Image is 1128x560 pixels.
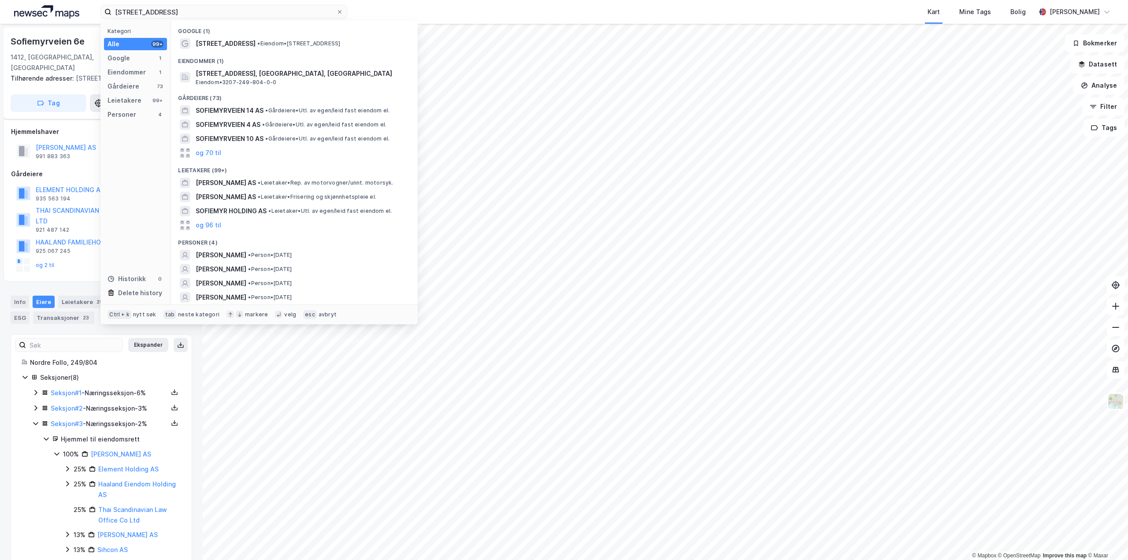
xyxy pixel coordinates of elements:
div: Hjemmel til eiendomsrett [61,434,181,445]
span: • [258,193,260,200]
div: Gårdeiere [108,81,139,92]
div: Seksjoner ( 8 ) [40,372,181,383]
span: [PERSON_NAME] [196,292,246,303]
div: 4 [156,111,163,118]
span: • [257,40,260,47]
span: [PERSON_NAME] AS [196,178,256,188]
div: Eiendommer (1) [171,51,418,67]
span: • [265,107,268,114]
div: Leietakere (99+) [171,160,418,176]
div: Alle [108,39,119,49]
span: SOFIEMYRVEIEN 14 AS [196,105,263,116]
button: Analyse [1073,77,1124,94]
span: • [248,294,251,300]
div: 25% [74,464,86,475]
div: Leietakere [58,296,108,308]
button: Filter [1082,98,1124,115]
button: Tags [1083,119,1124,137]
div: tab [163,310,177,319]
div: - Næringsseksjon - 3% [51,403,168,414]
span: • [262,121,265,128]
span: Person • [DATE] [248,280,292,287]
span: Person • [DATE] [248,294,292,301]
div: [STREET_ADDRESS] [11,73,185,84]
div: 1412, [GEOGRAPHIC_DATA], [GEOGRAPHIC_DATA] [11,52,135,73]
div: markere [245,311,268,318]
a: Sihcon AS [97,546,128,553]
div: avbryt [319,311,337,318]
button: Bokmerker [1065,34,1124,52]
div: Bolig [1010,7,1026,17]
div: 99+ [151,41,163,48]
div: [PERSON_NAME] [1050,7,1100,17]
span: Gårdeiere • Utl. av egen/leid fast eiendom el. [265,135,390,142]
a: Improve this map [1043,553,1087,559]
button: og 70 til [196,148,221,158]
div: Kategori [108,28,167,34]
span: • [258,179,260,186]
div: Google [108,53,130,63]
input: Søk [26,338,122,352]
div: - Næringsseksjon - 6% [51,388,168,398]
div: 99+ [151,97,163,104]
div: Info [11,296,29,308]
span: Eiendom • 3207-249-804-0-0 [196,79,276,86]
img: Z [1107,393,1124,410]
div: Leietakere [108,95,141,106]
span: Leietaker • Frisering og skjønnhetspleie el. [258,193,376,200]
button: Tag [11,94,86,112]
a: Seksjon#1 [51,389,82,397]
div: Eiendommer [108,67,146,78]
div: Eiere [33,296,55,308]
div: 935 563 194 [36,195,70,202]
div: Sofiemyrveien 6e [11,34,86,48]
span: SOFIEMYR HOLDING AS [196,206,267,216]
div: 1 [156,69,163,76]
span: • [268,208,271,214]
div: Transaksjoner [33,312,94,324]
div: 991 883 363 [36,153,70,160]
span: Leietaker • Rep. av motorvogner/unnt. motorsyk. [258,179,393,186]
span: [STREET_ADDRESS], [GEOGRAPHIC_DATA], [GEOGRAPHIC_DATA] [196,68,407,79]
div: esc [303,310,317,319]
div: 25% [74,479,86,490]
div: neste kategori [178,311,219,318]
a: Mapbox [972,553,996,559]
div: 25% [74,504,86,515]
a: Element Holding AS [98,465,159,473]
div: 13% [74,545,85,555]
span: [PERSON_NAME] [196,278,246,289]
div: Chat Widget [1084,518,1128,560]
span: [PERSON_NAME] [196,250,246,260]
button: Ekspander [128,338,168,352]
span: Gårdeiere • Utl. av egen/leid fast eiendom el. [265,107,390,114]
div: Nordre Follo, 249/804 [30,357,181,368]
span: Person • [DATE] [248,252,292,259]
a: Seksjon#2 [51,404,83,412]
div: Personer [108,109,136,120]
a: [PERSON_NAME] AS [97,531,158,538]
div: 29 [95,297,105,306]
div: Hjemmelshaver [11,126,192,137]
div: 100% [63,449,79,460]
span: • [265,135,268,142]
div: Ctrl + k [108,310,131,319]
span: [PERSON_NAME] [196,264,246,274]
div: Delete history [118,288,162,298]
button: Datasett [1071,56,1124,73]
span: • [248,280,251,286]
span: SOFIEMYRVEIEN 4 AS [196,119,260,130]
div: ESG [11,312,30,324]
div: velg [284,311,296,318]
div: Personer (4) [171,232,418,248]
div: 23 [81,313,91,322]
div: - Næringsseksjon - 2% [51,419,168,429]
div: Mine Tags [959,7,991,17]
span: Leietaker • Utl. av egen/leid fast eiendom el. [268,208,392,215]
a: Thai Scandinavian Law Office Co Ltd [98,506,167,524]
div: Historikk [108,274,146,284]
input: Søk på adresse, matrikkel, gårdeiere, leietakere eller personer [111,5,336,19]
div: nytt søk [133,311,156,318]
span: [STREET_ADDRESS] [196,38,256,49]
div: 925 067 245 [36,248,70,255]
